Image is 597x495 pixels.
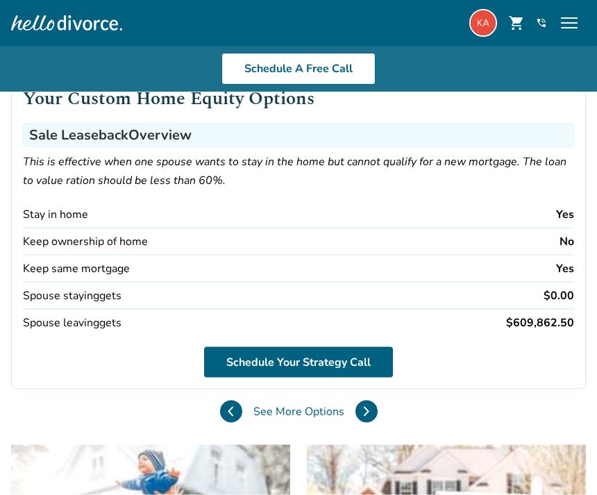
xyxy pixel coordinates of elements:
div: $0.00 [544,288,574,303]
h2: Your Custom Home Equity Options [23,85,574,112]
h3: Sale Leaseback Overview [23,124,574,147]
p: This is effective when one spouse wants to stay in the home but cannot qualify for a new mortgage... [23,153,574,190]
a: Schedule Your Strategy Call [204,347,393,378]
a: Schedule A Free Call [221,53,376,85]
div: Yes [556,261,574,276]
span: shopping_cart [508,15,525,31]
div: Keep same mortgage [23,261,130,276]
div: Keep ownership of home [23,234,148,249]
img: kelly.adams@ucsb.edu [469,9,497,37]
a: phone_in_talk [536,17,547,28]
div: Spouse staying gets [23,288,121,303]
span: See More Options [253,404,344,419]
div: Yes [556,207,574,222]
div: No [560,234,574,249]
iframe: Chat Widget [528,428,597,495]
div: Spouse leaving gets [23,315,121,330]
div: $609,862.50 [506,315,574,330]
div: Stay in home [23,207,88,222]
span: menu [558,12,580,34]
